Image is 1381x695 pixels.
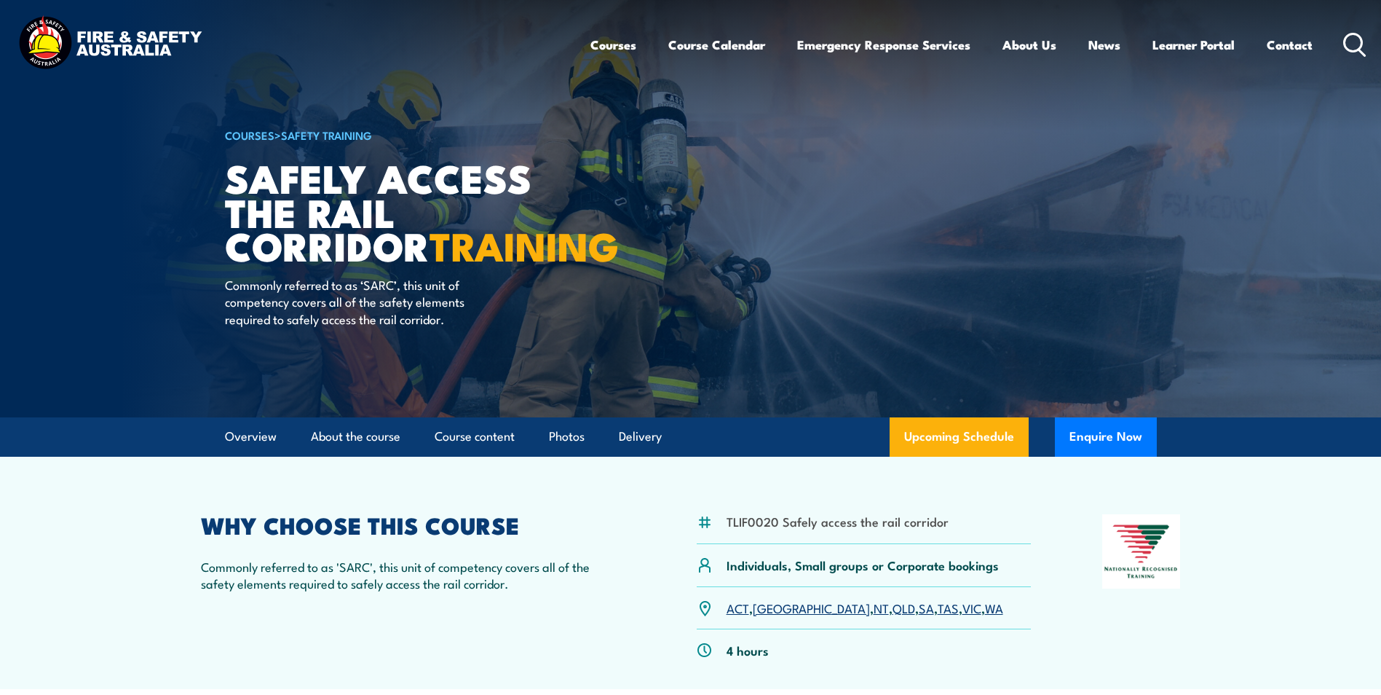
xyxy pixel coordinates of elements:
button: Enquire Now [1055,417,1157,457]
a: Safety Training [281,127,372,143]
h1: Safely Access the Rail Corridor [225,160,585,262]
a: Course Calendar [668,25,765,64]
p: Commonly referred to as ‘SARC’, this unit of competency covers all of the safety elements require... [225,276,491,327]
li: TLIF0020 Safely access the rail corridor [727,513,949,530]
a: VIC [962,599,981,616]
a: ACT [727,599,749,616]
a: Contact [1267,25,1313,64]
p: Commonly referred to as 'SARC', this unit of competency covers all of the safety elements require... [201,558,626,592]
a: SA [919,599,934,616]
a: Course content [435,417,515,456]
a: About the course [311,417,400,456]
a: Learner Portal [1152,25,1235,64]
a: COURSES [225,127,274,143]
a: News [1088,25,1120,64]
a: QLD [893,599,915,616]
strong: TRAINING [430,214,619,275]
a: Emergency Response Services [797,25,970,64]
h6: > [225,126,585,144]
img: Nationally Recognised Training logo. [1102,514,1181,589]
a: Upcoming Schedule [890,417,1029,457]
a: Courses [590,25,636,64]
a: Photos [549,417,585,456]
a: About Us [1002,25,1056,64]
a: Overview [225,417,277,456]
a: Delivery [619,417,662,456]
a: WA [985,599,1003,616]
a: [GEOGRAPHIC_DATA] [753,599,870,616]
a: TAS [938,599,959,616]
h2: WHY CHOOSE THIS COURSE [201,514,626,535]
p: 4 hours [727,642,769,659]
a: NT [874,599,889,616]
p: Individuals, Small groups or Corporate bookings [727,557,999,573]
p: , , , , , , , [727,600,1003,616]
